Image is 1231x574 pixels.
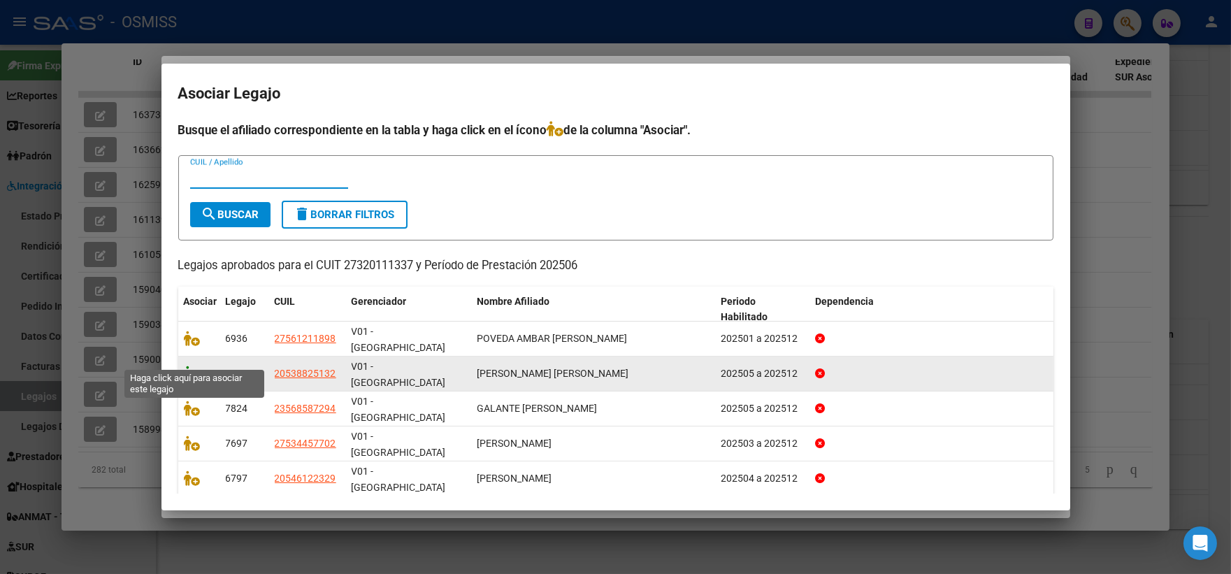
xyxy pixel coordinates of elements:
span: Periodo Habilitado [721,296,768,323]
span: Buscar [201,208,259,221]
span: Gerenciador [352,296,407,307]
datatable-header-cell: Gerenciador [346,287,472,333]
span: 6936 [226,333,248,344]
span: CUIL [275,296,296,307]
div: Open Intercom Messenger [1183,526,1217,560]
span: 7824 [226,403,248,414]
span: Legajo [226,296,257,307]
span: 6834 [226,368,248,379]
span: Borrar Filtros [294,208,395,221]
div: 202503 a 202512 [721,436,804,452]
span: 20538825132 [275,368,336,379]
span: GALANTE ALLISON OLIMPIA [477,403,598,414]
span: DUARTE SALAS ISAIAS MATEO [477,368,629,379]
h4: Busque el afiliado correspondiente en la tabla y haga click en el ícono de la columna "Asociar". [178,121,1053,139]
datatable-header-cell: Nombre Afiliado [472,287,716,333]
div: 202504 a 202512 [721,471,804,487]
datatable-header-cell: Dependencia [809,287,1053,333]
span: SOSA ANTONELLA AILEN [477,438,552,449]
datatable-header-cell: Legajo [220,287,269,333]
span: V01 - [GEOGRAPHIC_DATA] [352,431,446,458]
datatable-header-cell: CUIL [269,287,346,333]
div: 202505 a 202512 [721,366,804,382]
span: V01 - [GEOGRAPHIC_DATA] [352,361,446,388]
span: 23568587294 [275,403,336,414]
span: 20546122329 [275,473,336,484]
span: Dependencia [815,296,874,307]
span: ACOSTA ERIK GIULIANO [477,473,552,484]
span: Asociar [184,296,217,307]
span: 6797 [226,473,248,484]
span: V01 - [GEOGRAPHIC_DATA] [352,466,446,493]
span: V01 - [GEOGRAPHIC_DATA] [352,326,446,353]
datatable-header-cell: Periodo Habilitado [715,287,809,333]
p: Legajos aprobados para el CUIT 27320111337 y Período de Prestación 202506 [178,257,1053,275]
span: Nombre Afiliado [477,296,550,307]
div: 202501 a 202512 [721,331,804,347]
mat-icon: delete [294,206,311,222]
span: 27561211898 [275,333,336,344]
span: 27534457702 [275,438,336,449]
button: Borrar Filtros [282,201,408,229]
span: POVEDA AMBAR SOFIA [477,333,628,344]
h2: Asociar Legajo [178,80,1053,107]
div: 202505 a 202512 [721,401,804,417]
mat-icon: search [201,206,218,222]
datatable-header-cell: Asociar [178,287,220,333]
span: 7697 [226,438,248,449]
span: V01 - [GEOGRAPHIC_DATA] [352,396,446,423]
button: Buscar [190,202,271,227]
